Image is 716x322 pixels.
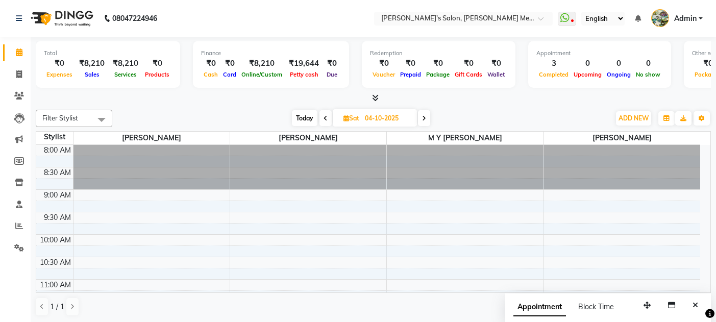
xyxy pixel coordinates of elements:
div: ₹0 [44,58,75,69]
div: 0 [604,58,633,69]
div: ₹0 [370,58,398,69]
div: ₹0 [323,58,341,69]
b: 08047224946 [112,4,157,33]
span: Products [142,71,172,78]
div: Redemption [370,49,507,58]
div: 3 [536,58,571,69]
span: Wallet [485,71,507,78]
div: ₹19,644 [285,58,323,69]
span: Cash [201,71,220,78]
div: 0 [633,58,663,69]
span: Sat [341,114,362,122]
div: Total [44,49,172,58]
span: No show [633,71,663,78]
div: 10:00 AM [38,235,73,245]
div: ₹0 [398,58,424,69]
span: m y [PERSON_NAME] [387,132,543,144]
span: Ongoing [604,71,633,78]
span: 1 / 1 [50,302,64,312]
span: [PERSON_NAME] [544,132,700,144]
img: Admin [651,9,669,27]
div: ₹0 [142,58,172,69]
span: Card [220,71,239,78]
span: [PERSON_NAME] [73,132,230,144]
span: Appointment [513,298,566,316]
div: ₹0 [485,58,507,69]
div: 9:30 AM [42,212,73,223]
div: ₹0 [201,58,220,69]
div: ₹0 [452,58,485,69]
div: 9:00 AM [42,190,73,201]
span: Block Time [578,302,614,311]
div: Appointment [536,49,663,58]
span: Upcoming [571,71,604,78]
input: 2025-10-04 [362,111,413,126]
span: Petty cash [287,71,321,78]
span: Admin [674,13,697,24]
span: Completed [536,71,571,78]
div: Stylist [36,132,73,142]
div: 0 [571,58,604,69]
div: 8:30 AM [42,167,73,178]
div: 11:00 AM [38,280,73,290]
span: ADD NEW [619,114,649,122]
span: Services [112,71,139,78]
div: ₹0 [220,58,239,69]
div: ₹0 [424,58,452,69]
span: Voucher [370,71,398,78]
span: Online/Custom [239,71,285,78]
button: ADD NEW [616,111,651,126]
div: ₹8,210 [239,58,285,69]
span: Gift Cards [452,71,485,78]
span: Due [324,71,340,78]
span: Expenses [44,71,75,78]
img: logo [26,4,96,33]
span: Package [424,71,452,78]
div: ₹8,210 [109,58,142,69]
span: Sales [82,71,102,78]
span: Prepaid [398,71,424,78]
span: Today [292,110,317,126]
span: Filter Stylist [42,114,78,122]
span: [PERSON_NAME] [230,132,386,144]
div: ₹8,210 [75,58,109,69]
div: Finance [201,49,341,58]
div: 10:30 AM [38,257,73,268]
div: 8:00 AM [42,145,73,156]
button: Close [688,298,703,313]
